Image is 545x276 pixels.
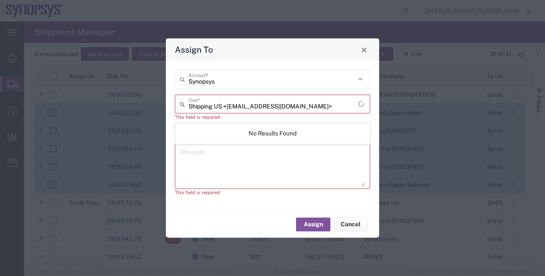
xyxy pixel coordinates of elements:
button: Close [358,44,370,56]
div: No Results Found [175,123,370,144]
div: This field is required [175,189,370,196]
h4: Assign To [175,43,213,56]
div: This field is required [175,114,370,121]
button: Assign [296,217,330,231]
button: Cancel [333,217,368,231]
